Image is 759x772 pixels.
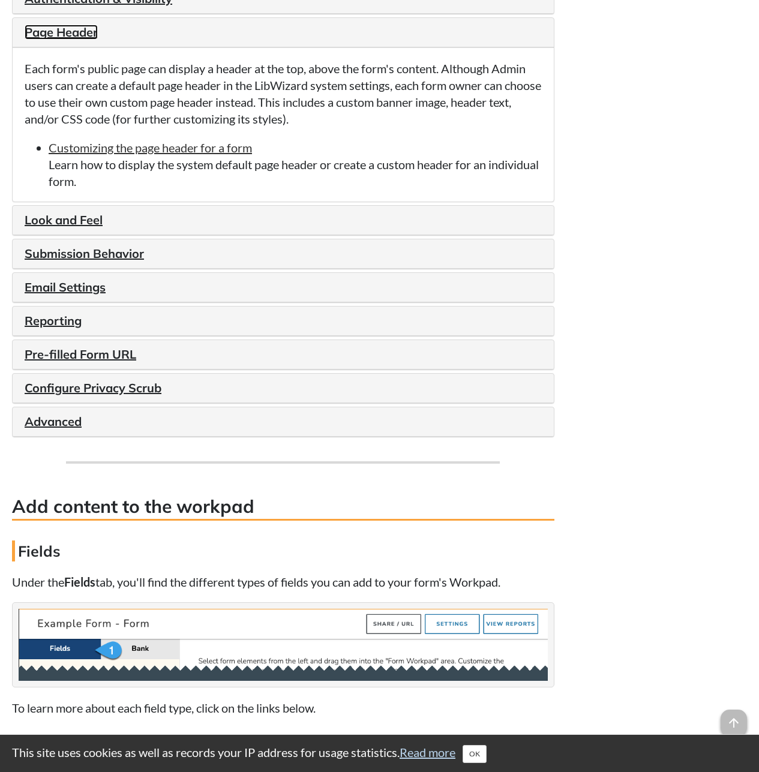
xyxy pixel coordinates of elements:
[721,710,747,736] span: arrow_upward
[12,540,554,561] h4: Fields
[721,711,747,725] a: arrow_upward
[25,60,542,127] p: Each form's public page can display a header at the top, above the form's content. Although Admin...
[25,212,103,227] a: Look and Feel
[64,575,95,589] strong: Fields
[25,246,144,261] a: Submission Behavior
[49,140,252,155] a: Customizing the page header for a form
[25,280,106,295] a: Email Settings
[400,745,455,759] a: Read more
[25,25,98,40] a: Page Header
[463,745,487,763] button: Close
[12,494,554,521] h3: Add content to the workpad
[12,699,554,716] p: To learn more about each field type, click on the links below.
[12,573,554,590] p: Under the tab, you'll find the different types of fields you can add to your form's Workpad.
[19,609,548,681] img: The Fields tab
[25,347,136,362] a: Pre-filled Form URL
[25,313,82,328] a: Reporting
[25,414,82,429] a: Advanced
[49,139,542,190] li: Learn how to display the system default page header or create a custom header for an individual f...
[25,380,161,395] a: Configure Privacy Scrub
